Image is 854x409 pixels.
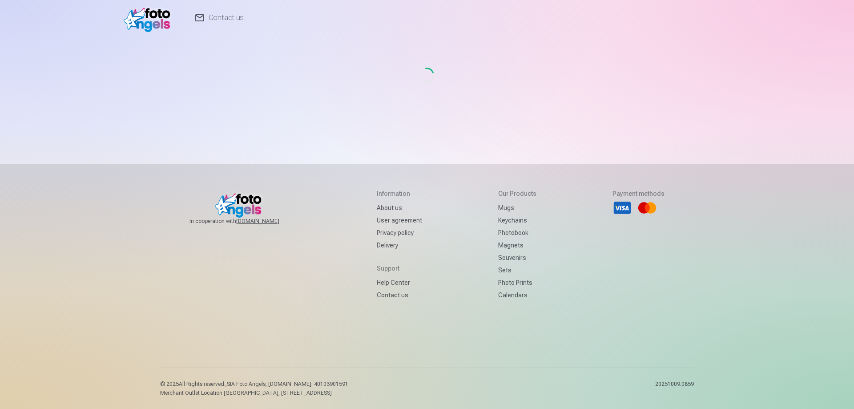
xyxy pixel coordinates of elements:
[498,239,536,251] a: Magnets
[189,218,301,225] span: In cooperation with
[227,381,348,387] span: SIA Foto Angels, [DOMAIN_NAME]. 40103901591
[377,264,422,273] h5: Support
[236,218,301,225] a: [DOMAIN_NAME]
[498,289,536,301] a: Calendars
[498,276,536,289] a: Photo prints
[612,189,665,198] h5: Payment methods
[160,381,348,388] p: © 2025 All Rights reserved. ,
[498,227,536,239] a: Photobook
[160,389,348,397] p: Merchant Outlet Location [GEOGRAPHIC_DATA], [STREET_ADDRESS]
[498,189,536,198] h5: Our products
[377,289,422,301] a: Contact us
[655,381,694,397] p: 20251009.0859
[612,198,632,218] li: Visa
[377,202,422,214] a: About us
[498,264,536,276] a: Sets
[498,214,536,227] a: Keychains
[498,202,536,214] a: Mugs
[377,239,422,251] a: Delivery
[498,251,536,264] a: Souvenirs
[377,227,422,239] a: Privacy policy
[637,198,657,218] li: Mastercard
[377,189,422,198] h5: Information
[124,4,175,32] img: /fa1
[377,214,422,227] a: User agreement
[377,276,422,289] a: Help Center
